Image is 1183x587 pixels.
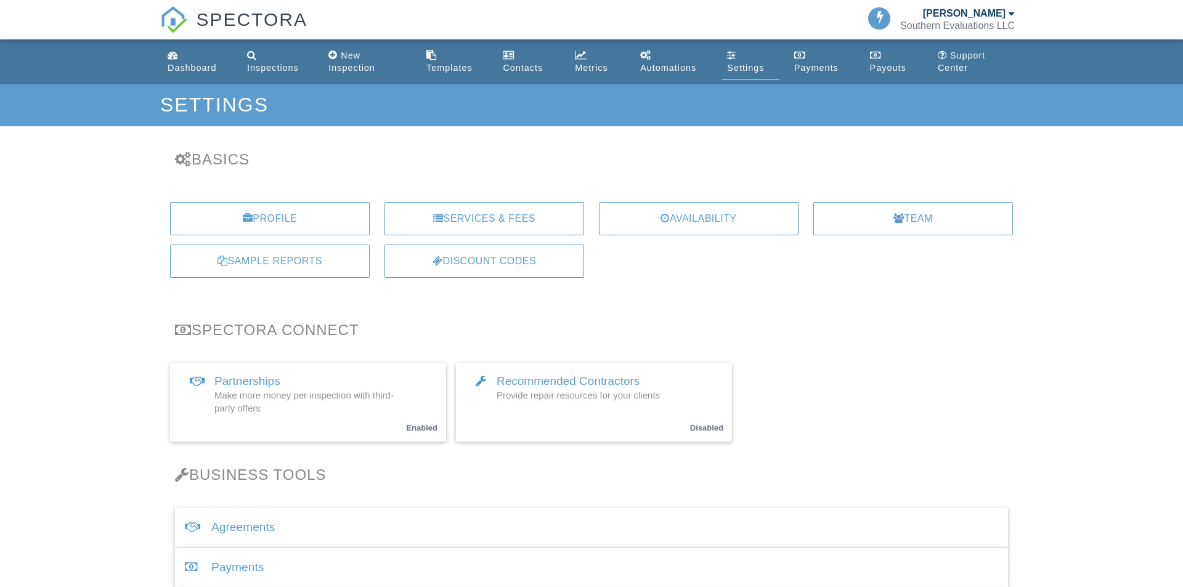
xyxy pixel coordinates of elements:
[640,63,696,73] div: Automations
[170,363,446,442] a: Partnerships Make more money per inspection with third-party offers Enabled
[384,202,584,235] a: Services & Fees
[421,44,488,79] a: Templates
[328,51,375,73] div: New Inspection
[242,44,314,79] a: Inspections
[160,6,187,33] img: The Best Home Inspection Software - Spectora
[170,245,370,278] a: Sample Reports
[870,63,906,73] div: Payouts
[933,44,1020,79] a: Support Center
[196,6,307,32] span: SPECTORA
[175,151,1008,168] h3: Basics
[247,63,299,73] div: Inspections
[426,63,473,73] div: Templates
[794,63,839,73] div: Payments
[160,94,1023,116] h1: Settings
[503,63,543,73] div: Contacts
[456,363,732,442] a: Recommended Contractors Provide repair resources for your clients Disabled
[175,322,1008,338] h3: Spectora Connect
[722,44,779,79] a: Settings
[789,44,855,79] a: Payments
[938,51,985,73] div: Support Center
[384,245,584,278] a: Discount Codes
[323,44,412,79] a: New Inspection
[727,63,764,73] div: Settings
[160,18,307,41] a: SPECTORA
[923,7,1006,20] div: [PERSON_NAME]
[635,44,712,79] a: Automations (Basic)
[163,44,232,79] a: Dashboard
[214,374,280,387] span: Partnerships
[690,423,723,432] small: Disabled
[813,202,1013,235] a: Team
[170,202,370,235] a: Profile
[168,63,216,73] div: Dashboard
[214,390,394,413] span: Make more money per inspection with third-party offers
[900,20,1015,32] div: Southern Evaluations LLC
[498,44,560,79] a: Contacts
[497,390,660,400] span: Provide repair resources for your clients
[175,466,1008,483] h3: Business Tools
[406,423,437,432] small: Enabled
[570,44,625,79] a: Metrics
[599,202,799,235] a: Availability
[175,508,1008,548] div: Agreements
[497,374,640,387] span: Recommended Contractors
[865,44,923,79] a: Payouts
[575,63,608,73] div: Metrics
